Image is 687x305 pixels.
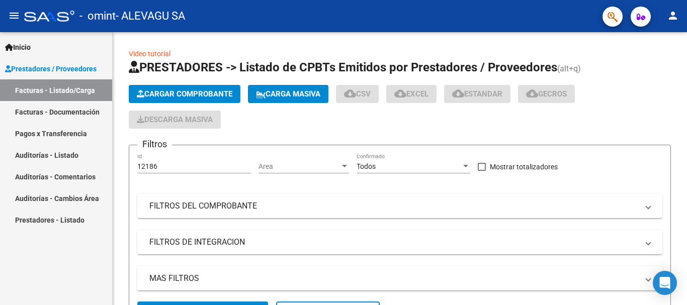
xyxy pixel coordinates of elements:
[129,111,221,129] app-download-masive: Descarga masiva de comprobantes (adjuntos)
[129,50,170,58] a: Video tutorial
[116,5,185,27] span: - ALEVAGU SA
[357,162,376,170] span: Todos
[344,89,371,98] span: CSV
[79,5,116,27] span: - omint
[444,85,510,103] button: Estandar
[8,10,20,22] mat-icon: menu
[149,237,638,248] mat-panel-title: FILTROS DE INTEGRACION
[149,273,638,284] mat-panel-title: MAS FILTROS
[137,230,662,254] mat-expansion-panel-header: FILTROS DE INTEGRACION
[129,85,240,103] button: Cargar Comprobante
[452,89,502,98] span: Estandar
[137,266,662,290] mat-expansion-panel-header: MAS FILTROS
[490,161,558,173] span: Mostrar totalizadores
[137,194,662,218] mat-expansion-panel-header: FILTROS DEL COMPROBANTE
[256,89,320,98] span: Carga Masiva
[149,200,638,212] mat-panel-title: FILTROS DEL COMPROBANTE
[394,89,428,98] span: EXCEL
[518,85,575,103] button: Gecros
[336,85,379,103] button: CSV
[129,111,221,129] button: Descarga Masiva
[137,137,172,151] h3: Filtros
[137,89,232,98] span: Cargar Comprobante
[526,89,567,98] span: Gecros
[394,87,406,99] mat-icon: cloud_download
[667,10,679,22] mat-icon: person
[386,85,437,103] button: EXCEL
[248,85,328,103] button: Carga Masiva
[129,60,557,74] span: PRESTADORES -> Listado de CPBTs Emitidos por Prestadores / Proveedores
[259,162,340,171] span: Area
[5,63,97,74] span: Prestadores / Proveedores
[344,87,356,99] mat-icon: cloud_download
[526,87,538,99] mat-icon: cloud_download
[653,271,677,295] div: Open Intercom Messenger
[137,115,213,124] span: Descarga Masiva
[452,87,464,99] mat-icon: cloud_download
[5,42,31,53] span: Inicio
[557,64,581,73] span: (alt+q)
